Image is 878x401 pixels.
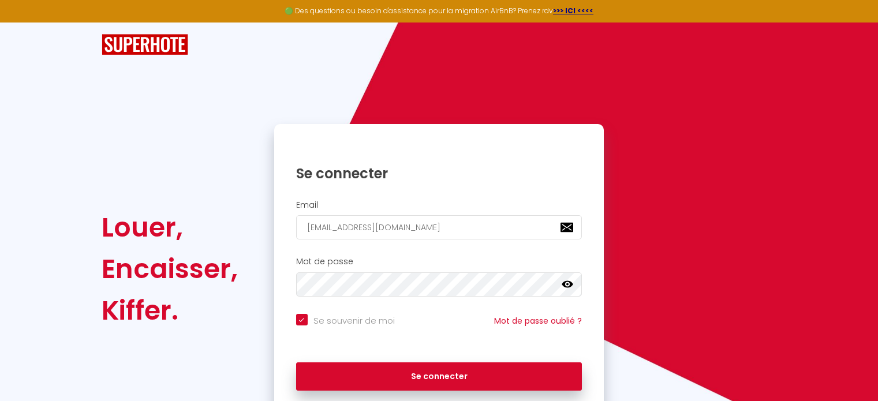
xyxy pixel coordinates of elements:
[296,200,582,210] h2: Email
[296,257,582,267] h2: Mot de passe
[102,34,188,55] img: SuperHote logo
[553,6,593,16] a: >>> ICI <<<<
[296,215,582,239] input: Ton Email
[102,290,238,331] div: Kiffer.
[296,362,582,391] button: Se connecter
[296,164,582,182] h1: Se connecter
[494,315,582,327] a: Mot de passe oublié ?
[102,248,238,290] div: Encaisser,
[102,207,238,248] div: Louer,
